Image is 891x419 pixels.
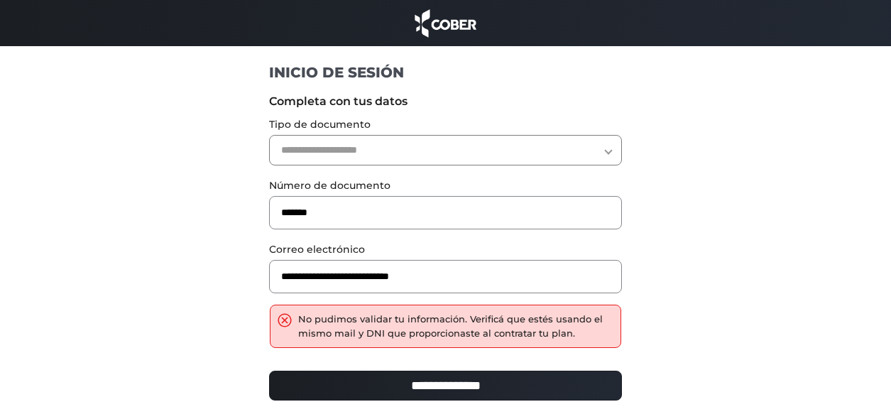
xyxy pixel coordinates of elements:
label: Tipo de documento [269,117,622,132]
label: Número de documento [269,178,622,193]
label: Completa con tus datos [269,93,622,110]
div: No pudimos validar tu información. Verificá que estés usando el mismo mail y DNI que proporcionas... [298,312,613,340]
img: cober_marca.png [411,7,481,39]
label: Correo electrónico [269,242,622,257]
h1: INICIO DE SESIÓN [269,63,622,82]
